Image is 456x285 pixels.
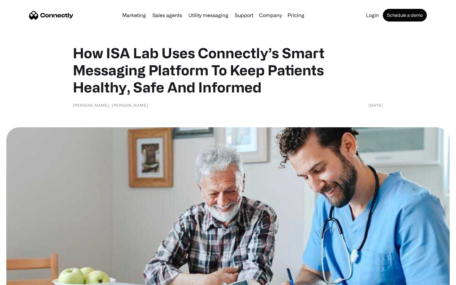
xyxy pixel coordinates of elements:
[383,9,427,22] a: Schedule a demo
[73,44,383,96] h1: How ISA Lab Uses Connectly’s Smart Messaging Platform To Keep Patients Healthy, Safe And Informed
[150,13,185,18] a: Sales agents
[6,274,38,283] aside: Language selected: English
[364,13,382,18] a: Login
[186,13,231,18] a: Utility messaging
[232,13,256,18] a: Support
[73,102,148,108] div: [PERSON_NAME], [PERSON_NAME]
[120,13,149,18] a: Marketing
[259,11,282,20] div: Company
[369,102,383,108] div: [DATE]
[285,13,307,18] a: Pricing
[13,274,38,283] ul: Language list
